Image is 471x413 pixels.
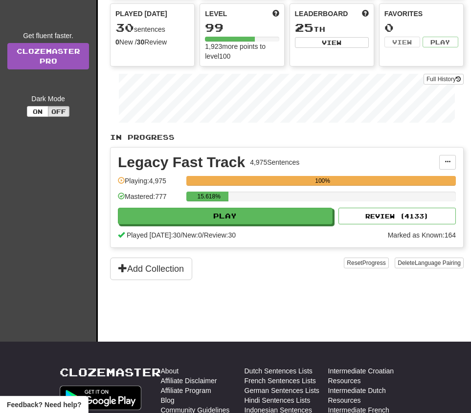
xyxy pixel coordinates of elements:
[161,395,175,405] a: Blog
[423,37,458,47] button: Play
[295,21,314,34] span: 25
[110,258,192,280] button: Add Collection
[328,386,412,405] a: Intermediate Dutch Resources
[60,386,142,410] img: Get it on Google Play
[7,94,89,104] div: Dark Mode
[7,400,81,410] span: Open feedback widget
[189,176,456,186] div: 100%
[115,38,119,46] strong: 0
[118,176,181,192] div: Playing: 4,975
[118,155,245,170] div: Legacy Fast Track
[205,42,279,61] div: 1,923 more points to level 100
[204,231,236,239] span: Review: 30
[205,9,227,19] span: Level
[395,258,464,268] button: DeleteLanguage Pairing
[272,9,279,19] span: Score more points to level up
[344,258,388,268] button: ResetProgress
[182,231,202,239] span: New: 0
[137,38,145,46] strong: 30
[295,9,348,19] span: Leaderboard
[245,376,316,386] a: French Sentences Lists
[7,31,89,41] div: Get fluent faster.
[202,231,204,239] span: /
[250,157,299,167] div: 4,975 Sentences
[362,9,369,19] span: This week in points, UTC
[189,192,228,201] div: 15.618%
[161,376,217,386] a: Affiliate Disclaimer
[161,366,179,376] a: About
[115,9,167,19] span: Played [DATE]
[27,106,48,117] button: On
[388,230,456,240] div: Marked as Known: 164
[384,37,420,47] button: View
[245,366,313,376] a: Dutch Sentences Lists
[48,106,69,117] button: Off
[115,22,189,34] div: sentences
[115,37,189,47] div: New / Review
[161,386,211,395] a: Affiliate Program
[7,43,89,69] a: ClozemasterPro
[338,208,456,224] button: Review (4133)
[415,260,461,266] span: Language Pairing
[180,231,182,239] span: /
[110,132,464,142] p: In Progress
[118,208,333,224] button: Play
[384,9,458,19] div: Favorites
[245,395,311,405] a: Hindi Sentences Lists
[328,366,412,386] a: Intermediate Croatian Resources
[115,21,134,34] span: 30
[205,22,279,34] div: 99
[424,74,464,85] button: Full History
[362,260,386,266] span: Progress
[384,22,458,34] div: 0
[127,231,180,239] span: Played [DATE]: 30
[295,37,369,48] button: View
[60,366,161,378] a: Clozemaster
[245,386,319,395] a: German Sentences Lists
[118,192,181,208] div: Mastered: 777
[295,22,369,34] div: th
